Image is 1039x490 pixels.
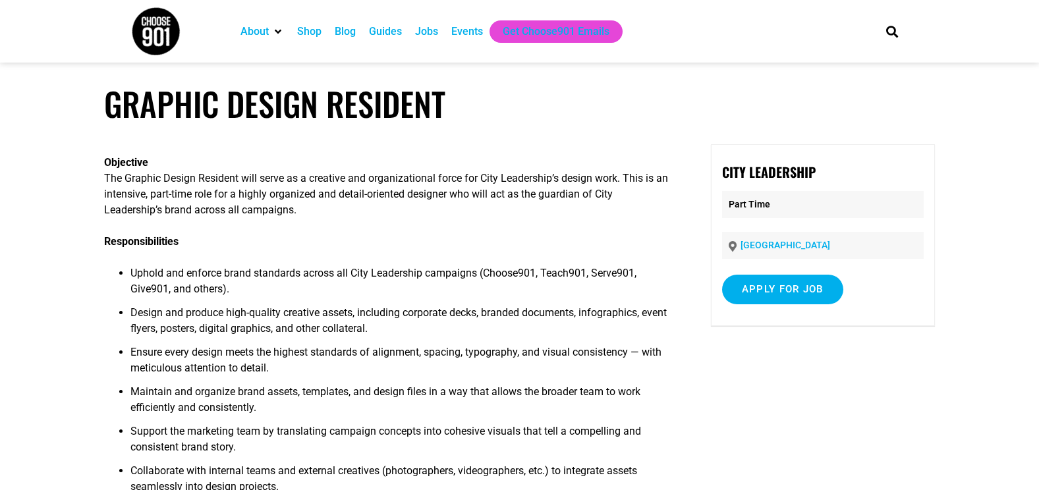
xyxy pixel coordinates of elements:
span: Uphold and enforce brand standards across all City Leadership campaigns (Choose901, Teach901, Ser... [130,267,636,295]
b: Objective [104,156,148,169]
a: Events [451,24,483,40]
div: Search [881,20,903,42]
div: About [234,20,291,43]
a: Blog [335,24,356,40]
nav: Main nav [234,20,864,43]
a: Shop [297,24,322,40]
span: Design and produce high-quality creative assets, including corporate decks, branded documents, in... [130,306,667,335]
a: Jobs [415,24,438,40]
strong: City Leadership [722,162,816,182]
a: [GEOGRAPHIC_DATA] [741,240,830,250]
span: The Graphic Design Resident will serve as a creative and organizational force for City Leadership... [104,172,668,216]
a: About [240,24,269,40]
a: Guides [369,24,402,40]
p: Part Time [722,191,924,218]
span: Ensure every design meets the highest standards of alignment, spacing, typography, and visual con... [130,346,661,374]
span: Support the marketing team by translating campaign concepts into cohesive visuals that tell a com... [130,425,641,453]
input: Apply for job [722,275,843,304]
b: Responsibilities [104,235,179,248]
a: Get Choose901 Emails [503,24,609,40]
span: Maintain and organize brand assets, templates, and design files in a way that allows the broader ... [130,385,640,414]
h1: Graphic Design Resident [104,84,936,123]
